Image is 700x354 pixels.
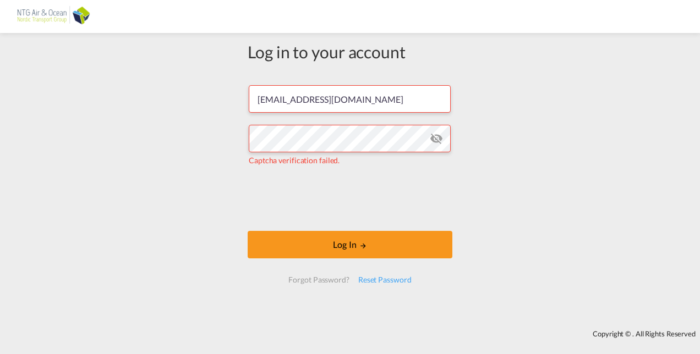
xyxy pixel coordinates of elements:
input: Enter email/phone number [249,85,451,113]
iframe: reCAPTCHA [266,177,434,220]
md-icon: icon-eye-off [430,132,443,145]
div: Log in to your account [248,40,452,63]
div: Forgot Password? [284,270,353,290]
div: Reset Password [354,270,416,290]
button: LOGIN [248,231,452,258]
img: af31b1c0b01f11ecbc353f8e72265e29.png [17,4,91,29]
span: Captcha verification failed. [249,156,340,165]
